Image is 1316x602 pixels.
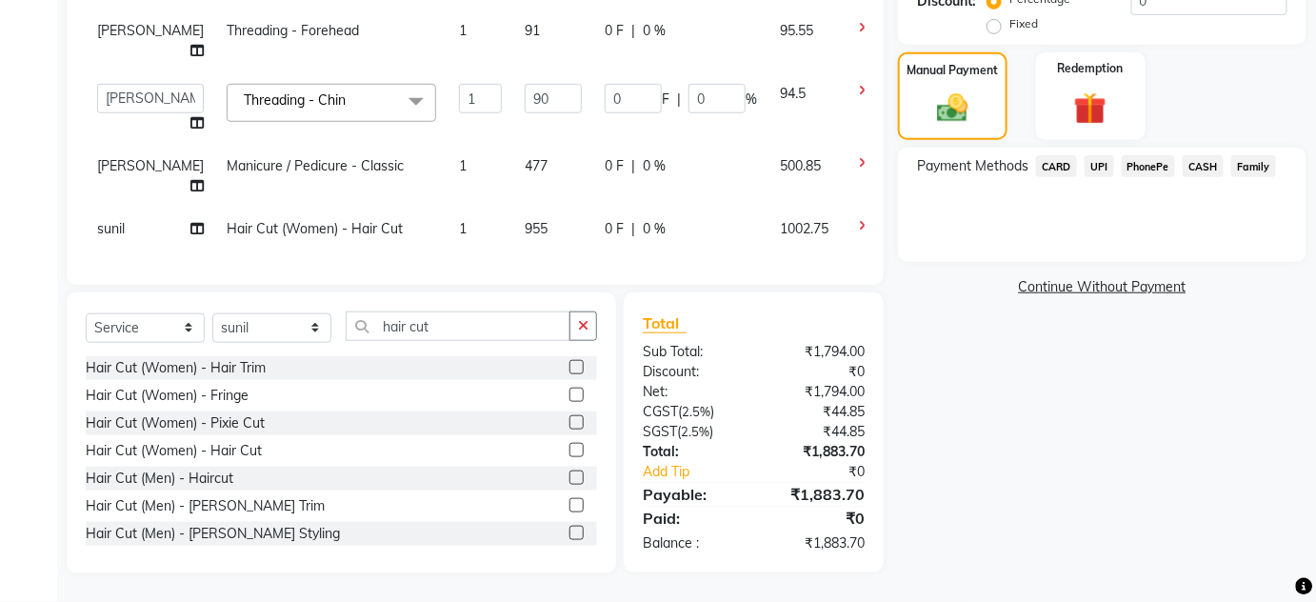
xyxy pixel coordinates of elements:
label: Fixed [1009,15,1038,32]
a: x [346,91,354,109]
span: | [677,90,681,110]
span: 2.5% [681,424,709,439]
span: 2.5% [682,404,710,419]
div: ₹44.85 [753,422,879,442]
span: Total [643,313,687,333]
div: Discount: [628,362,754,382]
div: Sub Total: [628,342,754,362]
div: ₹1,794.00 [753,382,879,402]
div: ₹1,883.70 [753,483,879,506]
img: _cash.svg [927,90,978,127]
label: Redemption [1058,60,1124,77]
div: Hair Cut (Women) - Pixie Cut [86,413,265,433]
span: 0 % [643,21,666,41]
span: CASH [1183,155,1224,177]
span: Hair Cut (Women) - Hair Cut [227,220,403,237]
div: Payable: [628,483,754,506]
span: 500.85 [780,157,821,174]
div: ₹44.85 [753,402,879,422]
div: Balance : [628,533,754,553]
span: 1 [459,22,467,39]
div: Hair Cut (Men) - [PERSON_NAME] Trim [86,496,325,516]
span: 94.5 [780,85,806,102]
span: [PERSON_NAME] [97,22,204,39]
span: CARD [1036,155,1077,177]
span: UPI [1085,155,1114,177]
div: ₹0 [753,507,879,530]
div: ₹1,883.70 [753,533,879,553]
a: Continue Without Payment [902,277,1303,297]
span: Threading - Chin [244,91,346,109]
span: 95.55 [780,22,813,39]
a: Add Tip [628,462,774,482]
div: ₹0 [774,462,879,482]
div: ₹1,794.00 [753,342,879,362]
div: Total: [628,442,754,462]
span: Manicure / Pedicure - Classic [227,157,404,174]
div: Paid: [628,507,754,530]
span: Threading - Forehead [227,22,359,39]
span: [PERSON_NAME] [97,157,204,174]
span: | [631,219,635,239]
span: CGST [643,403,678,420]
span: Family [1231,155,1276,177]
span: sunil [97,220,125,237]
span: F [662,90,669,110]
input: Search or Scan [346,311,570,341]
span: | [631,21,635,41]
span: SGST [643,423,677,440]
span: 0 F [605,156,624,176]
span: | [631,156,635,176]
div: ₹0 [753,362,879,382]
div: Net: [628,382,754,402]
div: ( ) [628,402,754,422]
div: Hair Cut (Men) - [PERSON_NAME] Styling [86,524,340,544]
span: 0 F [605,21,624,41]
img: _gift.svg [1064,89,1117,130]
span: 955 [525,220,548,237]
span: 1 [459,157,467,174]
div: Hair Cut (Women) - Hair Trim [86,358,266,378]
div: Hair Cut (Women) - Hair Cut [86,441,262,461]
span: 0 % [643,219,666,239]
span: 1002.75 [780,220,828,237]
div: ( ) [628,422,754,442]
span: Payment Methods [917,156,1028,176]
span: PhonePe [1122,155,1176,177]
label: Manual Payment [907,62,998,79]
div: Hair Cut (Women) - Fringe [86,386,249,406]
span: 1 [459,220,467,237]
div: Hair Cut (Men) - Haircut [86,469,233,489]
span: 477 [525,157,548,174]
span: 0 F [605,219,624,239]
span: 91 [525,22,540,39]
span: % [746,90,757,110]
div: ₹1,883.70 [753,442,879,462]
span: 0 % [643,156,666,176]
